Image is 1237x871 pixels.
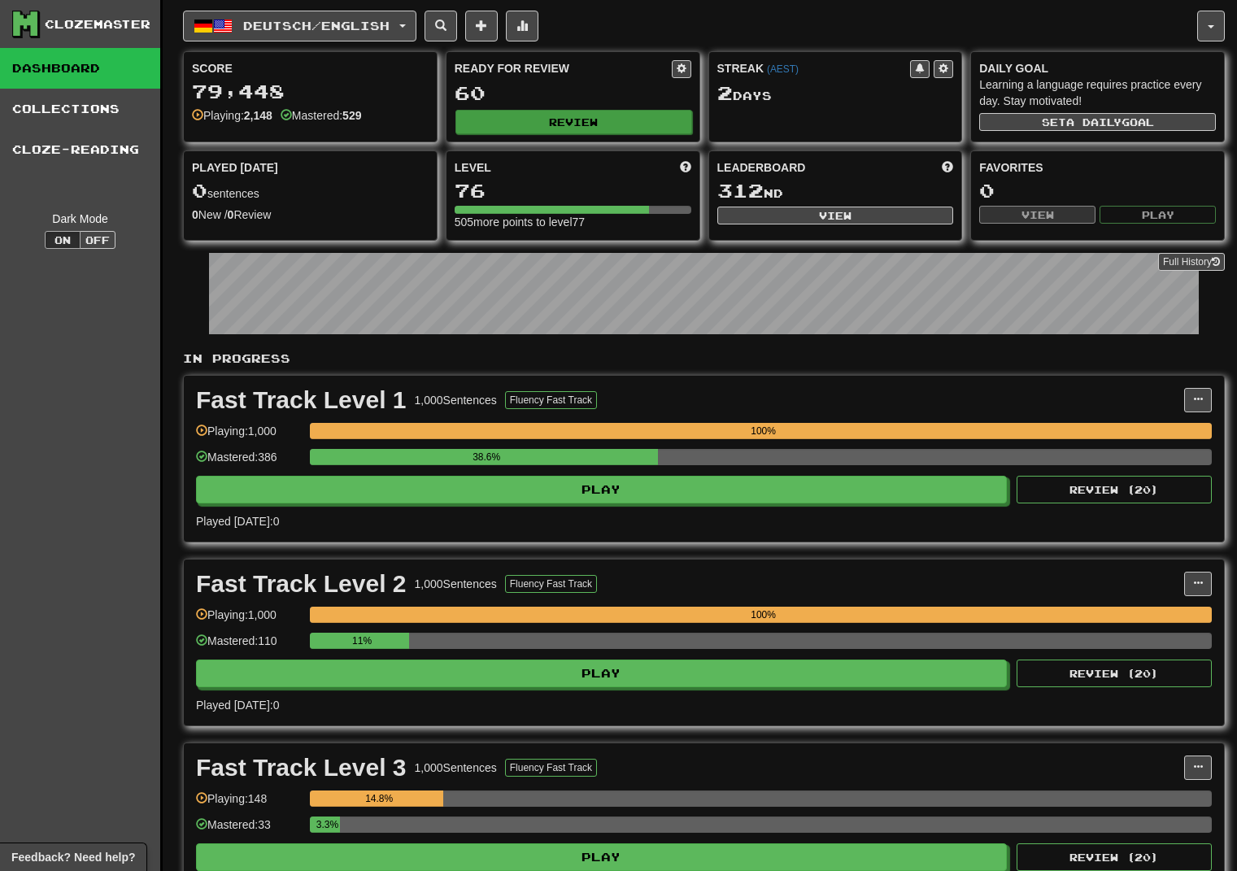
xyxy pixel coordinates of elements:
[979,76,1216,109] div: Learning a language requires practice every day. Stay motivated!
[979,181,1216,201] div: 0
[979,206,1095,224] button: View
[196,699,279,712] span: Played [DATE]: 0
[12,211,148,227] div: Dark Mode
[196,790,302,817] div: Playing: 148
[192,181,429,202] div: sentences
[192,107,272,124] div: Playing:
[196,843,1007,871] button: Play
[455,181,691,201] div: 76
[45,16,150,33] div: Clozemaster
[465,11,498,41] button: Add sentence to collection
[717,181,954,202] div: nd
[1066,116,1122,128] span: a daily
[717,159,806,176] span: Leaderboard
[315,423,1212,439] div: 100%
[45,231,81,249] button: On
[196,633,302,660] div: Mastered: 110
[196,449,302,476] div: Mastered: 386
[196,607,302,634] div: Playing: 1,000
[979,113,1216,131] button: Seta dailygoal
[315,607,1212,623] div: 100%
[767,63,799,75] a: (AEST)
[1017,476,1212,503] button: Review (20)
[192,207,429,223] div: New / Review
[717,60,911,76] div: Streak
[183,351,1225,367] p: In Progress
[192,179,207,202] span: 0
[455,83,691,103] div: 60
[455,60,672,76] div: Ready for Review
[315,817,339,833] div: 3.3%
[196,388,407,412] div: Fast Track Level 1
[455,214,691,230] div: 505 more points to level 77
[717,207,954,224] button: View
[192,60,429,76] div: Score
[680,159,691,176] span: Score more points to level up
[979,60,1216,76] div: Daily Goal
[979,159,1216,176] div: Favorites
[717,83,954,104] div: Day s
[196,476,1007,503] button: Play
[196,660,1007,687] button: Play
[505,759,597,777] button: Fluency Fast Track
[80,231,115,249] button: Off
[192,159,278,176] span: Played [DATE]
[315,449,658,465] div: 38.6%
[455,159,491,176] span: Level
[1158,253,1225,271] a: Full History
[415,576,497,592] div: 1,000 Sentences
[717,179,764,202] span: 312
[196,817,302,843] div: Mastered: 33
[415,392,497,408] div: 1,000 Sentences
[717,81,733,104] span: 2
[505,575,597,593] button: Fluency Fast Track
[315,633,409,649] div: 11%
[183,11,416,41] button: Deutsch/English
[455,110,692,134] button: Review
[1100,206,1216,224] button: Play
[315,790,443,807] div: 14.8%
[196,423,302,450] div: Playing: 1,000
[196,572,407,596] div: Fast Track Level 2
[1017,843,1212,871] button: Review (20)
[243,19,390,33] span: Deutsch / English
[506,11,538,41] button: More stats
[1017,660,1212,687] button: Review (20)
[505,391,597,409] button: Fluency Fast Track
[425,11,457,41] button: Search sentences
[342,109,361,122] strong: 529
[196,756,407,780] div: Fast Track Level 3
[196,515,279,528] span: Played [DATE]: 0
[228,208,234,221] strong: 0
[244,109,272,122] strong: 2,148
[11,849,135,865] span: Open feedback widget
[192,208,198,221] strong: 0
[415,760,497,776] div: 1,000 Sentences
[281,107,362,124] div: Mastered:
[942,159,953,176] span: This week in points, UTC
[192,81,429,102] div: 79,448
